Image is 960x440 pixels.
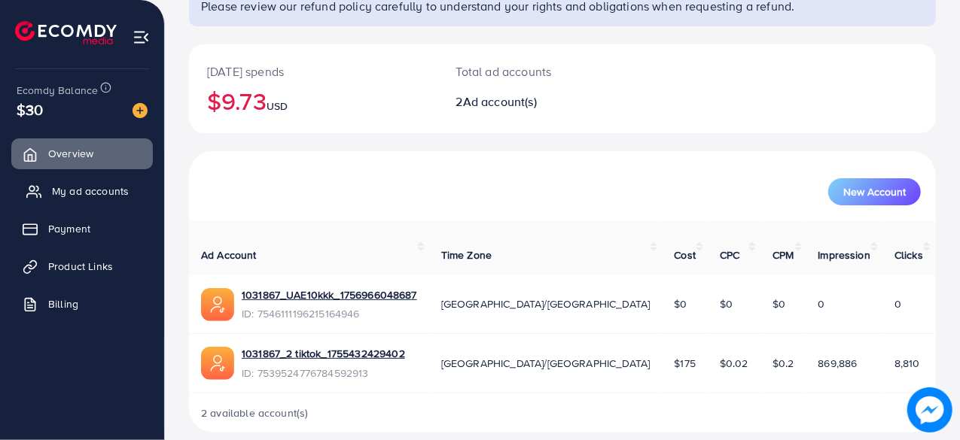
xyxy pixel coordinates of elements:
h2: $9.73 [207,86,420,115]
img: menu [133,29,150,46]
span: Ad account(s) [463,93,537,110]
span: Overview [48,146,93,161]
span: Impression [818,247,871,262]
p: [DATE] spends [207,62,420,80]
span: USD [267,99,288,114]
span: Ad Account [201,247,257,262]
span: Cost [674,247,696,262]
img: image [907,387,952,432]
span: 0 [894,296,901,311]
span: CPC [720,247,739,262]
span: 2 available account(s) [201,405,309,420]
span: $0 [674,296,687,311]
span: Payment [48,221,90,236]
span: $0 [773,296,785,311]
span: Time Zone [441,247,492,262]
img: image [133,103,148,118]
a: 1031867_UAE10kkk_1756966048687 [242,287,417,302]
span: New Account [843,187,906,197]
p: Total ad accounts [456,62,607,80]
span: 8,810 [894,356,920,371]
a: Payment [11,214,153,244]
a: 1031867_2 tiktok_1755432429402 [242,346,405,361]
span: [GEOGRAPHIC_DATA]/[GEOGRAPHIC_DATA] [441,356,651,371]
span: Clicks [894,247,923,262]
img: ic-ads-acc.e4c84228.svg [201,347,234,380]
span: $0.2 [773,356,794,371]
button: New Account [828,178,921,205]
a: My ad accounts [11,176,153,206]
a: Overview [11,138,153,168]
a: Billing [11,289,153,319]
span: $175 [674,356,696,371]
span: $30 [17,99,43,120]
span: CPM [773,247,794,262]
span: ID: 7546111196215164946 [242,306,417,321]
h2: 2 [456,95,607,109]
span: ID: 7539524776784592913 [242,366,405,381]
span: My ad accounts [52,184,129,199]
span: $0.02 [720,356,748,371]
span: 0 [818,296,825,311]
img: logo [15,21,117,44]
span: [GEOGRAPHIC_DATA]/[GEOGRAPHIC_DATA] [441,296,651,311]
span: $0 [720,296,733,311]
span: Billing [48,296,78,311]
span: Ecomdy Balance [17,83,98,98]
span: 869,886 [818,356,858,371]
img: ic-ads-acc.e4c84228.svg [201,288,234,321]
span: Product Links [48,259,113,274]
a: Product Links [11,251,153,281]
